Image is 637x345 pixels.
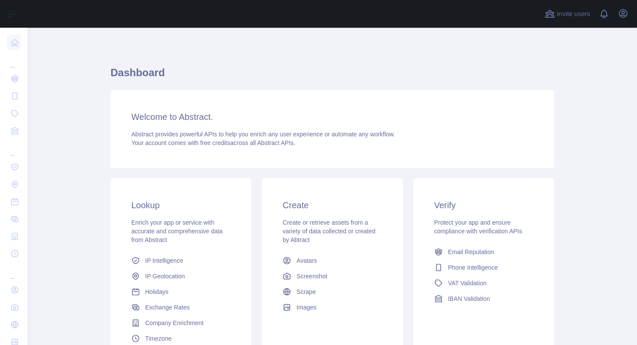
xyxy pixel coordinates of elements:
a: VAT Validation [431,275,537,291]
span: Create or retrieve assets from a variety of data collected or created by Abtract [283,219,375,243]
span: Holidays [145,287,169,296]
a: Holidays [128,284,234,300]
div: ... [7,263,21,281]
button: Invite users [543,7,592,21]
div: ... [7,52,21,69]
span: Timezone [145,334,172,343]
span: Abstract provides powerful APIs to help you enrich any user experience or automate any workflow. [131,131,395,138]
span: Images [296,303,316,312]
span: IP Geolocation [145,272,185,281]
span: Screenshot [296,272,327,281]
span: free credits [200,139,230,146]
a: Exchange Rates [128,300,234,315]
h3: Verify [434,199,533,211]
a: IP Geolocation [128,268,234,284]
h1: Dashboard [110,66,554,87]
span: Email Reputation [448,248,494,256]
a: Screenshot [279,268,385,284]
a: Images [279,300,385,315]
a: IBAN Validation [431,291,537,306]
a: Scrape [279,284,385,300]
a: Email Reputation [431,244,537,260]
div: ... [7,140,21,158]
a: IP Intelligence [128,253,234,268]
a: Avatars [279,253,385,268]
span: VAT Validation [448,279,487,287]
span: IP Intelligence [145,256,183,265]
span: Enrich your app or service with accurate and comprehensive data from Abstract [131,219,223,243]
span: IBAN Validation [448,294,490,303]
h3: Create [283,199,382,211]
a: Company Enrichment [128,315,234,331]
span: Phone Intelligence [448,263,498,272]
span: Company Enrichment [145,319,204,327]
span: Exchange Rates [145,303,190,312]
span: Protect your app and ensure compliance with verification APIs [434,219,522,235]
a: Phone Intelligence [431,260,537,275]
span: Your account comes with across all Abstract APIs. [131,139,295,146]
span: Scrape [296,287,315,296]
h3: Lookup [131,199,231,211]
span: Invite users [557,9,590,19]
h3: Welcome to Abstract. [131,111,533,123]
span: Avatars [296,256,317,265]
